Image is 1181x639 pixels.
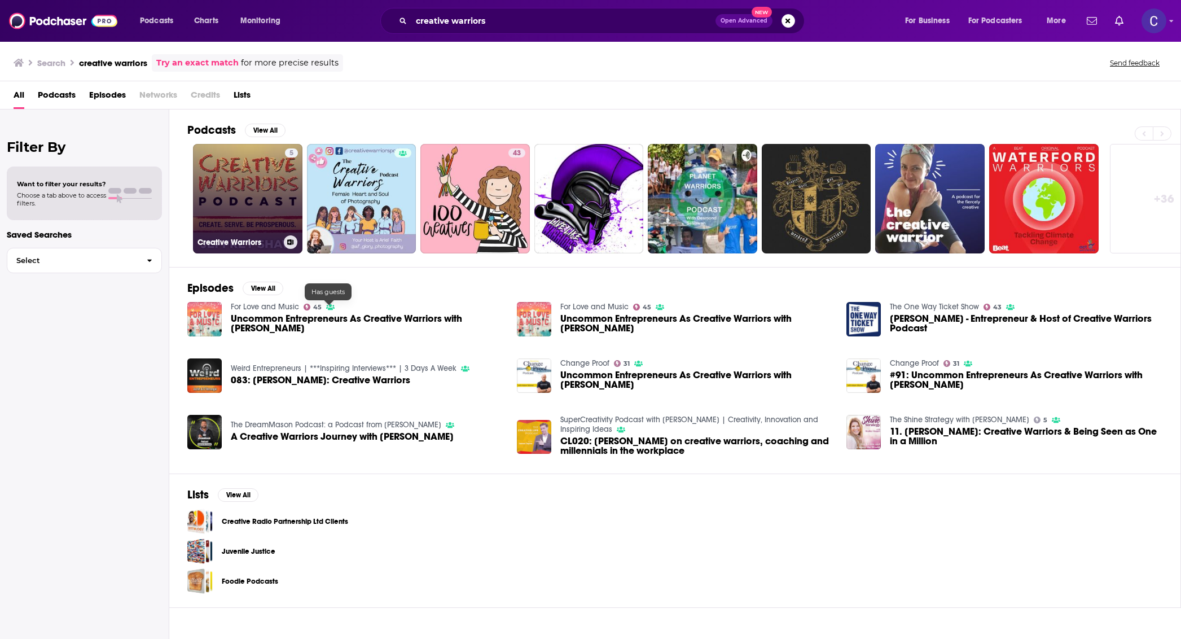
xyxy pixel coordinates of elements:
[560,314,833,333] span: Uncommon Entrepreneurs As Creative Warriors with [PERSON_NAME]
[187,488,209,502] h2: Lists
[29,29,124,38] div: Domain: [DOMAIN_NAME]
[1039,12,1080,30] button: open menu
[79,58,147,68] h3: creative warriors
[961,12,1039,30] button: open menu
[231,314,503,333] a: Uncommon Entrepreneurs As Creative Warriors with Jeffrey Shaw
[890,358,939,368] a: Change Proof
[231,432,454,441] span: A Creative Warriors Journey with [PERSON_NAME]
[89,86,126,109] span: Episodes
[193,144,302,253] a: 5Creative Warriors
[411,12,715,30] input: Search podcasts, credits, & more...
[7,248,162,273] button: Select
[14,86,24,109] span: All
[194,13,218,29] span: Charts
[187,12,225,30] a: Charts
[643,305,651,310] span: 45
[890,314,1162,333] a: Jeffrey Shaw - Entrepreneur & Host of Creative Warriors Podcast
[633,304,652,310] a: 45
[187,281,234,295] h2: Episodes
[32,18,55,27] div: v 4.0.25
[187,509,213,534] span: Creative Radio Partnership Ltd Clients
[560,370,833,389] a: Uncommon Entrepreneurs As Creative Warriors with Jeffrey Shaw
[17,180,106,188] span: Want to filter your results?
[993,305,1002,310] span: 43
[846,358,881,393] a: #91: Uncommon Entrepreneurs As Creative Warriors with Jeffrey Shaw
[231,375,410,385] a: 083: Jeffrey Shaw: Creative Warriors
[7,257,138,264] span: Select
[890,427,1162,446] span: 11. [PERSON_NAME]: Creative Warriors & Being Seen as One in a Million
[30,65,39,75] img: tab_domain_overview_orange.svg
[191,86,220,109] span: Credits
[715,14,772,28] button: Open AdvancedNew
[513,148,521,159] span: 43
[560,436,833,456] span: CL020: [PERSON_NAME] on creative warriors, coaching and millennials in the workplace
[560,358,609,368] a: Change Proof
[943,360,960,367] a: 31
[234,86,251,109] a: Lists
[187,415,222,449] img: A Creative Warriors Journey with Tori Famuyiwa
[905,13,950,29] span: For Business
[218,488,258,502] button: View All
[953,361,959,366] span: 31
[187,568,213,594] span: Foodie Podcasts
[7,139,162,155] h2: Filter By
[187,281,283,295] a: EpisodesView All
[231,420,441,430] a: The DreamMason Podcast: a Podcast from Alex Terranova
[139,86,177,109] span: Networks
[890,415,1029,424] a: The Shine Strategy with Heather Burgett
[187,358,222,393] img: 083: Jeffrey Shaw: Creative Warriors
[125,67,190,74] div: Keywords by Traffic
[232,12,295,30] button: open menu
[187,539,213,564] a: Juvenile Justice
[9,10,117,32] img: Podchaser - Follow, Share and Rate Podcasts
[187,123,286,137] a: PodcastsView All
[231,314,503,333] span: Uncommon Entrepreneurs As Creative Warriors with [PERSON_NAME]
[560,314,833,333] a: Uncommon Entrepreneurs As Creative Warriors with Jeffrey Shaw
[132,12,188,30] button: open menu
[304,304,322,310] a: 45
[187,123,236,137] h2: Podcasts
[1082,11,1101,30] a: Show notifications dropdown
[391,8,815,34] div: Search podcasts, credits, & more...
[231,302,299,312] a: For Love and Music
[508,148,525,157] a: 43
[18,29,27,38] img: website_grey.svg
[560,302,629,312] a: For Love and Music
[313,305,322,310] span: 45
[7,229,162,240] p: Saved Searches
[222,575,278,588] a: Foodie Podcasts
[305,283,352,300] div: Has guests
[517,420,551,454] a: CL020: Jeffrey Shaw on creative warriors, coaching and millennials in the workplace
[1110,11,1128,30] a: Show notifications dropdown
[1142,8,1166,33] span: Logged in as publicityxxtina
[890,314,1162,333] span: [PERSON_NAME] - Entrepreneur & Host of Creative Warriors Podcast
[245,124,286,137] button: View All
[890,370,1162,389] span: #91: Uncommon Entrepreneurs As Creative Warriors with [PERSON_NAME]
[890,302,979,312] a: The One Way Ticket Show
[560,370,833,389] span: Uncommon Entrepreneurs As Creative Warriors with [PERSON_NAME]
[1107,58,1163,68] button: Send feedback
[968,13,1022,29] span: For Podcasters
[846,302,881,336] img: Jeffrey Shaw - Entrepreneur & Host of Creative Warriors Podcast
[43,67,101,74] div: Domain Overview
[187,302,222,336] img: Uncommon Entrepreneurs As Creative Warriors with Jeffrey Shaw
[240,13,280,29] span: Monitoring
[38,86,76,109] span: Podcasts
[156,56,239,69] a: Try an exact match
[517,358,551,393] img: Uncommon Entrepreneurs As Creative Warriors with Jeffrey Shaw
[897,12,964,30] button: open menu
[846,415,881,449] img: 11. Jeffrey Shaw: Creative Warriors & Being Seen as One in a Million
[18,18,27,27] img: logo_orange.svg
[890,427,1162,446] a: 11. Jeffrey Shaw: Creative Warriors & Being Seen as One in a Million
[624,361,630,366] span: 31
[890,370,1162,389] a: #91: Uncommon Entrepreneurs As Creative Warriors with Jeffrey Shaw
[560,415,818,434] a: SuperCreativity Podcast with James Taylor | Creativity, Innovation and Inspiring Ideas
